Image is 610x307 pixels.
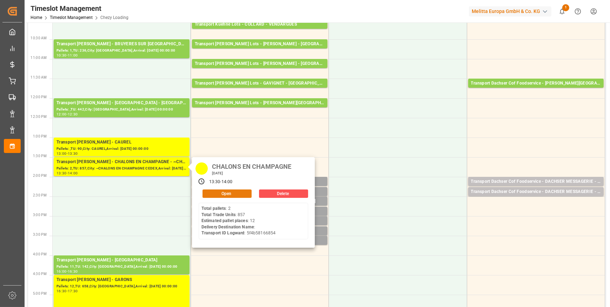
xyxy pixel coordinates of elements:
[33,292,47,295] span: 5:00 PM
[195,21,325,28] div: Transport Kuehne Lots - COLLARD - VENDARGUES
[57,152,67,155] div: 13:00
[201,225,254,229] b: Delivery Destination Name
[67,172,68,175] div: -
[203,189,252,198] button: Open
[469,6,551,16] div: Melitta Europa GmbH & Co. KG
[210,161,294,171] div: CHALONS EN CHAMPAGNE
[57,139,187,146] div: Transport [PERSON_NAME] - CAUREL
[562,4,569,11] span: 1
[31,3,128,14] div: Timeslot Management
[554,4,570,19] button: show 1 new notifications
[57,166,187,172] div: Pallets: 2,TU: 857,City: ~CHALONS EN CHAMPAGNE CEDEX,Arrival: [DATE] 00:00:00
[31,115,47,119] span: 12:30 PM
[195,87,325,93] div: Pallets: ,TU: 168,City: [GEOGRAPHIC_DATA],Arrival: [DATE] 00:00:00
[570,4,586,19] button: Help Center
[195,48,325,54] div: Pallets: 1,TU: 78,City: [GEOGRAPHIC_DATA],Arrival: [DATE] 00:00:00
[195,41,325,48] div: Transport [PERSON_NAME] Lots - [PERSON_NAME] - [GEOGRAPHIC_DATA]
[57,289,67,293] div: 16:30
[33,252,47,256] span: 4:00 PM
[57,276,187,283] div: Transport [PERSON_NAME] - GARONS
[57,264,187,270] div: Pallets: 11,TU: 142,City: [GEOGRAPHIC_DATA],Arrival: [DATE] 00:00:00
[68,172,78,175] div: 14:00
[67,289,68,293] div: -
[195,60,325,67] div: Transport [PERSON_NAME] Lots - [PERSON_NAME] - [GEOGRAPHIC_DATA] SUR [GEOGRAPHIC_DATA]
[195,100,325,107] div: Transport [PERSON_NAME] Lots - [PERSON_NAME][GEOGRAPHIC_DATA]
[195,80,325,87] div: Transport [PERSON_NAME] Lots - GAVIGNET - [GEOGRAPHIC_DATA]
[33,272,47,276] span: 4:30 PM
[471,178,601,185] div: Transport Dachser Cof Foodservice - DACHSER MESSAGERIE - [GEOGRAPHIC_DATA]
[220,179,221,185] div: -
[67,54,68,57] div: -
[68,289,78,293] div: 17:30
[33,174,47,178] span: 2:00 PM
[195,67,325,73] div: Pallets: 2,TU: 52,City: [GEOGRAPHIC_DATA],Arrival: [DATE] 00:00:00
[57,41,187,48] div: Transport [PERSON_NAME] - BRUYERES SUR [GEOGRAPHIC_DATA] SUR [GEOGRAPHIC_DATA]
[31,75,47,79] span: 11:30 AM
[33,193,47,197] span: 2:30 PM
[67,270,68,273] div: -
[57,54,67,57] div: 10:30
[31,15,42,20] a: Home
[471,185,601,191] div: Pallets: 1,TU: 31,City: [GEOGRAPHIC_DATA],Arrival: [DATE] 00:00:00
[471,87,601,93] div: Pallets: 32,TU: 31,City: [PERSON_NAME][GEOGRAPHIC_DATA],Arrival: [DATE] 00:00:00
[201,231,245,235] b: Transport ID Logward
[471,188,601,195] div: Transport Dachser Cof Foodservice - DACHSER MESSAGERIE - Ytrac
[33,233,47,236] span: 3:30 PM
[57,48,187,54] div: Pallets: 1,TU: 236,City: [GEOGRAPHIC_DATA],Arrival: [DATE] 00:00:00
[33,154,47,158] span: 1:30 PM
[209,179,220,185] div: 13:30
[67,113,68,116] div: -
[57,270,67,273] div: 16:00
[57,172,67,175] div: 13:30
[31,36,47,40] span: 10:30 AM
[57,146,187,152] div: Pallets: ,TU: 90,City: CAUREL,Arrival: [DATE] 00:00:00
[57,159,187,166] div: Transport [PERSON_NAME] - CHALONS EN CHAMPAGNE - ~CHALONS EN CHAMPAGNE CEDEX
[210,171,294,176] div: [DATE]
[57,100,187,107] div: Transport [PERSON_NAME] - [GEOGRAPHIC_DATA] - [GEOGRAPHIC_DATA]
[201,206,226,211] b: Total pallets
[67,152,68,155] div: -
[471,80,601,87] div: Transport Dachser Cof Foodservice - [PERSON_NAME][GEOGRAPHIC_DATA]
[33,134,47,138] span: 1:00 PM
[57,257,187,264] div: Transport [PERSON_NAME] - [GEOGRAPHIC_DATA]
[31,56,47,60] span: 11:00 AM
[221,179,233,185] div: 14:00
[50,15,93,20] a: Timeslot Management
[259,189,308,198] button: Delete
[68,152,78,155] div: 13:30
[57,113,67,116] div: 12:00
[68,113,78,116] div: 12:30
[201,206,276,236] div: : 2 : 857 : 12 : : 5f4b58166854
[195,28,325,34] div: Pallets: 3,TU: 160,City: [GEOGRAPHIC_DATA],Arrival: [DATE] 00:00:00
[57,107,187,113] div: Pallets: ,TU: 442,City: [GEOGRAPHIC_DATA],Arrival: [DATE] 00:00:00
[201,218,248,223] b: Estimated pallet places
[68,270,78,273] div: 16:30
[31,95,47,99] span: 12:00 PM
[33,213,47,217] span: 3:00 PM
[471,195,601,201] div: Pallets: ,TU: 89,City: Ytrac,Arrival: [DATE] 00:00:00
[195,107,325,113] div: Pallets: ,TU: 6,City: [GEOGRAPHIC_DATA],Arrival: [DATE] 00:00:00
[68,54,78,57] div: 11:00
[201,212,236,217] b: Total Trade Units
[469,5,554,18] button: Melitta Europa GmbH & Co. KG
[57,283,187,289] div: Pallets: 12,TU: 658,City: [GEOGRAPHIC_DATA],Arrival: [DATE] 00:00:00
